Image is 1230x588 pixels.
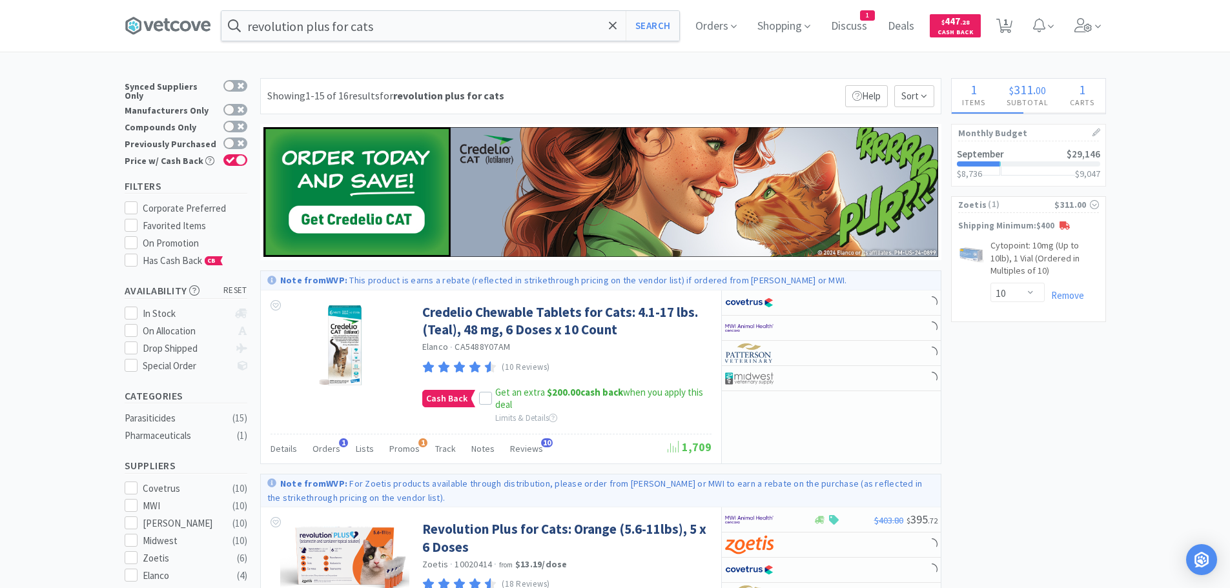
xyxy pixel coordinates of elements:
a: Discuss1 [826,21,872,32]
span: . 72 [928,516,938,525]
div: Midwest [143,533,223,549]
h5: Categories [125,389,247,403]
strong: Note from WVP : [280,274,347,286]
span: Lists [356,443,374,454]
div: Synced Suppliers Only [125,80,217,100]
h1: Monthly Budget [958,125,1099,141]
p: This product is earns a rebate (reflected in strikethrough pricing on the vendor list) if ordered... [349,274,846,286]
div: Drop Shipped [143,341,229,356]
p: (10 Reviews) [502,361,550,374]
h4: Carts [1060,96,1105,108]
div: Favorited Items [143,218,247,234]
div: . [996,83,1060,96]
span: Track [435,443,456,454]
div: ( 1 ) [237,428,247,443]
span: $ [941,18,945,26]
a: Cytopoint: 10mg (Up to 10lb), 1 Vial (Ordered in Multiples of 10) [990,239,1099,283]
span: $29,146 [1067,148,1100,160]
div: Compounds Only [125,121,217,132]
span: 1 [1079,81,1085,97]
strong: revolution plus for cats [393,89,504,102]
img: f6b2451649754179b5b4e0c70c3f7cb0_2.png [725,318,774,338]
span: Reviews [510,443,543,454]
a: September$29,146$8,736$9,047 [952,141,1105,186]
span: $200.00 [547,386,580,398]
span: 447 [941,15,970,27]
div: Special Order [143,358,229,374]
h2: September [957,149,1004,159]
span: from [499,560,513,569]
span: 311 [1014,81,1033,97]
h3: $ [1075,169,1100,178]
h4: Subtotal [996,96,1060,108]
div: Pharmaceuticals [125,428,229,443]
div: On Allocation [143,323,229,339]
div: ( 4 ) [237,568,247,583]
a: 1 [991,22,1018,34]
span: · [450,341,453,353]
strong: cash back [547,386,623,398]
div: Elanco [143,568,223,583]
div: ( 15 ) [232,411,247,426]
h5: Availability [125,283,247,298]
span: Sort [894,85,934,107]
a: Revolution Plus for Cats: Orange (5.6-11lbs), 5 x 6 Doses [422,520,708,556]
span: $8,736 [957,168,982,179]
img: 7bb55e43eeed446d86bf264d6325770e_497214.jpg [303,303,387,387]
a: Zoetis [422,558,449,570]
div: [PERSON_NAME] [143,516,223,531]
div: Manufacturers Only [125,104,217,115]
div: Price w/ Cash Back [125,154,217,165]
div: Zoetis [143,551,223,566]
a: Remove [1045,289,1084,301]
div: MWI [143,498,223,514]
div: ( 10 ) [232,481,247,496]
span: Promos [389,443,420,454]
span: Cash Back [938,29,973,37]
span: Get an extra when you apply this deal [495,386,703,411]
div: $311.00 [1054,198,1098,212]
span: $ [1009,84,1014,97]
span: 1 [418,438,427,447]
span: Limits & Details [495,412,557,423]
div: On Promotion [143,236,247,251]
span: 1,709 [668,440,712,454]
span: 1 [339,438,348,447]
img: 4dd14cff54a648ac9e977f0c5da9bc2e_5.png [725,369,774,388]
span: CB [205,257,218,265]
a: $447.28Cash Back [930,8,981,43]
div: Showing 1-15 of 16 results [267,88,504,105]
span: Orders [313,443,340,454]
span: Cash Back [423,390,471,407]
span: Notes [471,443,495,454]
span: 10 [541,438,553,447]
span: $403.80 [874,514,903,526]
h4: Items [952,96,996,108]
h5: Suppliers [125,458,247,473]
span: Zoetis [958,198,987,212]
div: Open Intercom Messenger [1186,544,1217,575]
strong: $13.19 / dose [515,558,568,570]
p: Help [845,85,888,107]
span: Has Cash Back [143,254,223,267]
img: 79467d3129c14af587c8eb86c0883fd0_534320.jpeg [958,242,984,268]
div: Previously Purchased [125,137,217,148]
img: 77fca1acd8b6420a9015268ca798ef17_1.png [725,293,774,312]
span: 00 [1036,84,1046,97]
span: . 28 [960,18,970,26]
div: ( 10 ) [232,498,247,514]
h5: Filters [125,179,247,194]
img: ad52ad69827147e2aa154760c66dc32d.jpg [260,124,941,260]
img: a673e5ab4e5e497494167fe422e9a3ab.png [725,535,774,554]
img: f6b2451649754179b5b4e0c70c3f7cb0_2.png [725,510,774,529]
span: 1 [861,11,874,20]
span: 10020414 [455,558,492,570]
span: reset [223,284,247,298]
div: In Stock [143,306,229,321]
div: ( 6 ) [237,551,247,566]
span: ( 1 ) [987,198,1054,211]
span: 9,047 [1080,168,1100,179]
span: $ [907,516,910,525]
span: Details [271,443,297,454]
a: Deals [883,21,919,32]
